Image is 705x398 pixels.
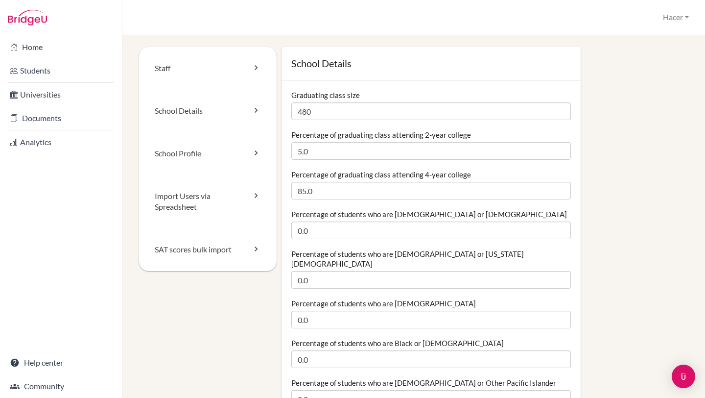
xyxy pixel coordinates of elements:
[672,365,695,388] div: Open Intercom Messenger
[291,298,476,308] label: Percentage of students who are [DEMOGRAPHIC_DATA]
[2,132,120,152] a: Analytics
[2,37,120,57] a: Home
[291,378,556,388] label: Percentage of students who are [DEMOGRAPHIC_DATA] or Other Pacific Islander
[2,61,120,80] a: Students
[139,90,277,132] a: School Details
[291,90,360,100] label: Graduating class size
[139,47,277,90] a: Staff
[139,175,277,229] a: Import Users via Spreadsheet
[139,228,277,271] a: SAT scores bulk import
[291,170,471,179] label: Percentage of graduating class attending 4-year college
[291,57,571,70] h1: School Details
[291,130,471,140] label: Percentage of graduating class attending 2-year college
[291,209,567,219] label: Percentage of students who are [DEMOGRAPHIC_DATA] or [DEMOGRAPHIC_DATA]
[139,132,277,175] a: School Profile
[2,376,120,396] a: Community
[291,249,571,269] label: Percentage of students who are [DEMOGRAPHIC_DATA] or [US_STATE][DEMOGRAPHIC_DATA]
[2,85,120,104] a: Universities
[2,108,120,128] a: Documents
[291,338,504,348] label: Percentage of students who are Black or [DEMOGRAPHIC_DATA]
[658,8,693,26] button: Hacer
[8,10,47,25] img: Bridge-U
[2,353,120,373] a: Help center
